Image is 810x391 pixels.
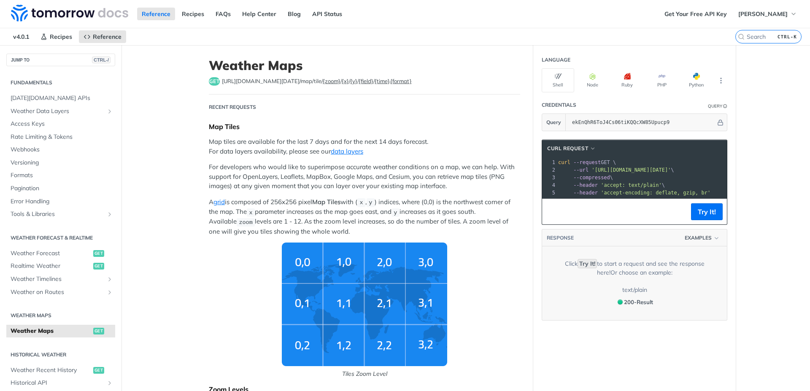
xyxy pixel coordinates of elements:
[775,32,799,41] kbd: CTRL-K
[6,131,115,143] a: Rate Limiting & Tokens
[568,114,716,131] input: apikey
[213,198,225,206] a: grid
[715,74,727,87] button: More Languages
[11,120,113,128] span: Access Keys
[93,367,104,374] span: get
[542,189,556,197] div: 5
[11,197,113,206] span: Error Handling
[624,299,653,305] span: 200 - Result
[369,200,372,206] span: y
[93,263,104,270] span: get
[6,182,115,195] a: Pagination
[282,243,447,366] img: weather-grid-map.png
[308,8,347,20] a: API Status
[660,8,732,20] a: Get Your Free API Key
[106,108,113,115] button: Show subpages for Weather Data Layers
[6,273,115,286] a: Weather TimelinesShow subpages for Weather Timelines
[618,299,623,305] span: 200
[622,286,647,294] div: text/plain
[6,169,115,182] a: Formats
[93,33,121,40] span: Reference
[11,288,104,297] span: Weather on Routes
[6,79,115,86] h2: Fundamentals
[209,137,520,156] p: Map tiles are available for the last 7 days and for the next 14 days forecast. For data layers av...
[6,260,115,272] a: Realtime Weatherget
[558,159,570,165] span: curl
[323,78,340,84] label: {zoom}
[691,203,723,220] button: Try It!
[11,249,91,258] span: Weather Forecast
[6,208,115,221] a: Tools & LibrariesShow subpages for Tools & Libraries
[573,190,598,196] span: --header
[6,364,115,377] a: Weather Recent Historyget
[137,8,175,20] a: Reference
[6,118,115,130] a: Access Keys
[6,105,115,118] a: Weather Data LayersShow subpages for Weather Data Layers
[211,8,235,20] a: FAQs
[238,8,281,20] a: Help Center
[106,289,113,296] button: Show subpages for Weather on Routes
[209,77,220,86] span: get
[11,94,113,102] span: [DATE][DOMAIN_NAME] APIs
[542,166,556,174] div: 2
[6,312,115,319] h2: Weather Maps
[601,182,662,188] span: 'accept: text/plain'
[239,219,252,225] span: zoom
[11,107,104,116] span: Weather Data Layers
[11,133,113,141] span: Rate Limiting & Tokens
[6,351,115,359] h2: Historical Weather
[542,114,566,131] button: Query
[717,77,725,84] svg: More ellipsis
[6,54,115,66] button: JUMP TOCTRL-/
[708,103,722,109] div: Query
[546,119,561,126] span: Query
[591,167,671,173] span: '[URL][DOMAIN_NAME][DATE]'
[36,30,77,43] a: Recipes
[611,68,643,92] button: Ruby
[613,297,656,307] button: 200200-Result
[359,200,363,206] span: x
[394,209,397,216] span: y
[544,144,599,153] button: cURL Request
[6,234,115,242] h2: Weather Forecast & realtime
[573,182,598,188] span: --header
[11,184,113,193] span: Pagination
[6,143,115,156] a: Webhooks
[576,68,609,92] button: Node
[249,209,252,216] span: x
[542,174,556,181] div: 3
[546,205,558,218] button: Copy to clipboard
[6,325,115,337] a: Weather Mapsget
[573,175,610,181] span: --compressed
[8,30,34,43] span: v4.0.1
[390,78,412,84] label: {format}
[573,167,589,173] span: --url
[50,33,72,40] span: Recipes
[738,33,745,40] svg: Search
[93,250,104,257] span: get
[6,286,115,299] a: Weather on RoutesShow subpages for Weather on Routes
[11,262,91,270] span: Realtime Weather
[11,327,91,335] span: Weather Maps
[222,77,412,86] span: https://api.tomorrow.io/v4/map/tile/{zoom}/{x}/{y}/{field}/{time}.{format}
[542,159,556,166] div: 1
[209,369,520,378] p: Tiles Zoom Level
[555,259,714,277] div: Click to start a request and see the response here! Or choose an example:
[723,104,727,108] i: Information
[11,171,113,180] span: Formats
[11,275,104,283] span: Weather Timelines
[209,243,520,378] span: Tiles Zoom Level
[209,122,520,131] div: Map Tiles
[6,92,115,105] a: [DATE][DOMAIN_NAME] APIs
[359,78,373,84] label: {field}
[177,8,209,20] a: Recipes
[6,156,115,169] a: Versioning
[558,167,674,173] span: \
[331,147,363,155] a: data layers
[685,234,712,242] span: Examples
[375,78,389,84] label: {time}
[542,68,574,92] button: Shell
[558,182,665,188] span: \
[93,328,104,334] span: get
[11,146,113,154] span: Webhooks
